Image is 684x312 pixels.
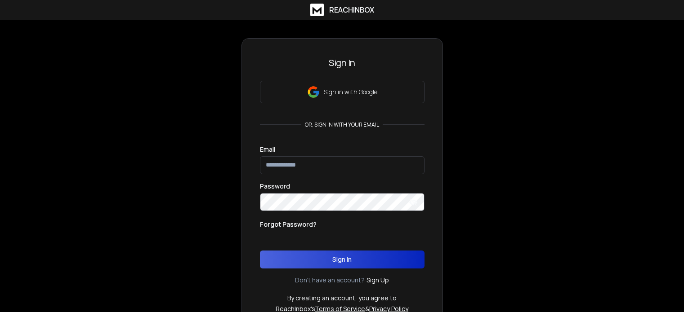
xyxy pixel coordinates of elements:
img: logo [310,4,324,16]
label: Password [260,183,290,189]
p: Don't have an account? [295,276,365,285]
button: Sign in with Google [260,81,425,103]
label: Email [260,146,275,153]
button: Sign In [260,250,425,268]
p: Sign in with Google [324,88,377,97]
a: ReachInbox [310,4,374,16]
h1: ReachInbox [329,4,374,15]
p: Forgot Password? [260,220,317,229]
h3: Sign In [260,57,425,69]
p: By creating an account, you agree to [287,294,397,303]
p: or, sign in with your email [301,121,383,128]
a: Sign Up [367,276,389,285]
